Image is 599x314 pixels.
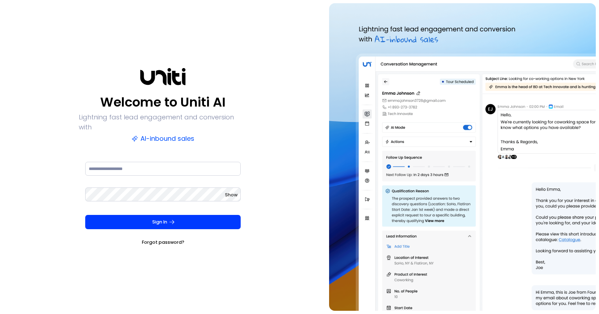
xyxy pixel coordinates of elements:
[225,191,237,199] button: Show
[100,94,226,111] p: Welcome to Uniti AI
[79,112,247,132] p: Lightning fast lead engagement and conversion with
[142,239,184,246] a: Forgot password?
[225,192,237,198] span: Show
[132,134,194,144] p: AI-inbound sales
[329,3,596,311] img: auth-hero.png
[85,215,241,229] button: Sign In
